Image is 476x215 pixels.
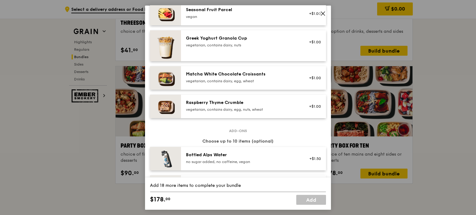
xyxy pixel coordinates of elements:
[186,71,297,77] div: Matcha White Chocolate Croissants
[150,30,181,61] img: daily_normal_Greek_Yoghurt_Granola_Cup.jpeg
[150,2,181,25] img: daily_normal_Seasonal_Fruit_Parcel__Horizontal_.jpg
[186,42,297,47] div: vegetarian, contains dairy, nuts
[150,195,165,204] span: $178.
[186,14,297,19] div: vegan
[305,75,321,80] div: +$1.00
[305,11,321,16] div: +$1.00
[186,107,297,112] div: vegetarian, contains dairy, egg, nuts, wheat
[305,156,321,161] div: +$1.50
[150,183,326,189] div: Add 18 more items to complete your bundle
[305,39,321,44] div: +$1.00
[150,66,181,89] img: daily_normal_Matcha_White_Chocolate_Croissants-HORZ.jpg
[186,78,297,83] div: vegetarian, contains dairy, egg, wheat
[186,159,297,164] div: no sugar added, no caffeine, vegan
[296,195,326,205] a: Add
[227,128,249,133] span: Add-ons
[150,147,181,170] img: daily_normal_HORZ-bottled-alps-water.jpg
[186,35,297,41] div: Greek Yoghurt Granola Cup
[186,152,297,158] div: Bottled Alps Water
[150,94,181,118] img: daily_normal_Raspberry_Thyme_Crumble__Horizontal_.jpg
[186,6,297,13] div: Seasonal Fruit Parcel
[305,104,321,109] div: +$1.00
[186,99,297,105] div: Raspberry Thyme Crumble
[150,138,326,144] div: Choose up to 10 items (optional)
[150,175,181,199] img: daily_normal_HORZ-teh-c-floral.jpg
[165,196,170,201] span: 00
